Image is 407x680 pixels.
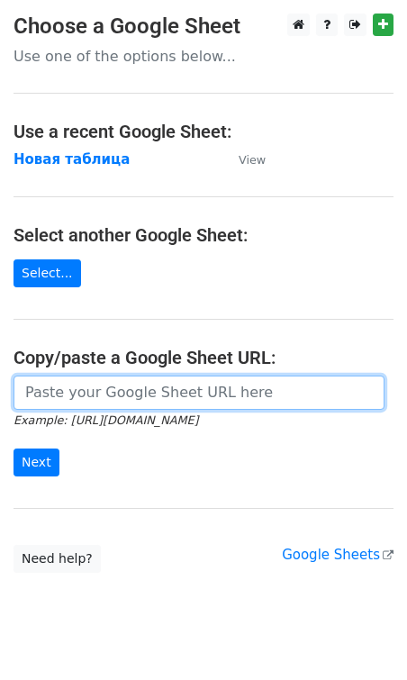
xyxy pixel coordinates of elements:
a: Need help? [14,545,101,573]
input: Paste your Google Sheet URL here [14,376,384,410]
h4: Copy/paste a Google Sheet URL: [14,347,393,368]
a: Google Sheets [282,547,393,563]
h3: Choose a Google Sheet [14,14,393,40]
input: Next [14,449,59,476]
small: Example: [URL][DOMAIN_NAME] [14,413,198,427]
iframe: Chat Widget [317,594,407,680]
small: View [239,153,266,167]
h4: Select another Google Sheet: [14,224,393,246]
h4: Use a recent Google Sheet: [14,121,393,142]
a: View [221,151,266,168]
a: Новая таблица [14,151,130,168]
p: Use one of the options below... [14,47,393,66]
div: Виджет чата [317,594,407,680]
a: Select... [14,259,81,287]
